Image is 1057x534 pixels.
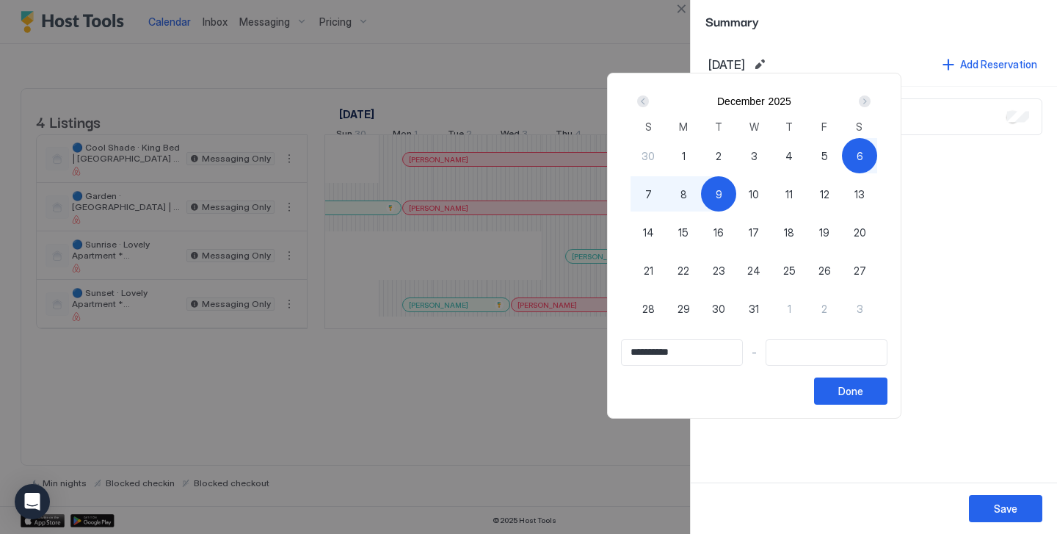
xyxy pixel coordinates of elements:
[717,95,765,107] button: December
[666,138,701,173] button: 1
[842,253,877,288] button: 27
[678,301,690,317] span: 29
[642,301,655,317] span: 28
[666,176,701,212] button: 8
[713,263,725,278] span: 23
[631,253,666,288] button: 21
[749,187,759,202] span: 10
[783,263,796,278] span: 25
[807,253,842,288] button: 26
[715,119,722,134] span: T
[631,176,666,212] button: 7
[842,138,877,173] button: 6
[766,340,887,365] input: Input Field
[622,340,742,365] input: Input Field
[857,148,863,164] span: 6
[701,214,736,250] button: 16
[701,253,736,288] button: 23
[838,383,863,399] div: Done
[678,225,689,240] span: 15
[752,346,757,359] span: -
[736,176,771,212] button: 10
[631,291,666,326] button: 28
[749,225,759,240] span: 17
[736,253,771,288] button: 24
[771,214,807,250] button: 18
[814,378,887,405] button: Done
[854,263,866,278] span: 27
[751,148,758,164] span: 3
[749,301,759,317] span: 31
[788,301,791,317] span: 1
[701,138,736,173] button: 2
[644,263,653,278] span: 21
[784,225,794,240] span: 18
[682,148,686,164] span: 1
[785,119,793,134] span: T
[666,214,701,250] button: 15
[821,119,827,134] span: F
[785,148,793,164] span: 4
[631,214,666,250] button: 14
[701,291,736,326] button: 30
[736,138,771,173] button: 3
[785,187,793,202] span: 11
[643,225,654,240] span: 14
[771,138,807,173] button: 4
[807,176,842,212] button: 12
[712,301,725,317] span: 30
[856,119,862,134] span: S
[680,187,687,202] span: 8
[634,93,654,110] button: Prev
[736,291,771,326] button: 31
[854,93,873,110] button: Next
[747,263,760,278] span: 24
[666,291,701,326] button: 29
[645,119,652,134] span: S
[716,148,722,164] span: 2
[15,484,50,519] div: Open Intercom Messenger
[716,187,722,202] span: 9
[769,95,791,107] button: 2025
[818,263,831,278] span: 26
[857,301,863,317] span: 3
[842,214,877,250] button: 20
[679,119,688,134] span: M
[645,187,652,202] span: 7
[701,176,736,212] button: 9
[749,119,759,134] span: W
[820,187,829,202] span: 12
[642,148,655,164] span: 30
[807,138,842,173] button: 5
[713,225,724,240] span: 16
[819,225,829,240] span: 19
[631,138,666,173] button: 30
[666,253,701,288] button: 22
[678,263,689,278] span: 22
[821,301,827,317] span: 2
[807,214,842,250] button: 19
[821,148,828,164] span: 5
[736,214,771,250] button: 17
[771,253,807,288] button: 25
[771,291,807,326] button: 1
[807,291,842,326] button: 2
[771,176,807,212] button: 11
[854,187,865,202] span: 13
[842,291,877,326] button: 3
[854,225,866,240] span: 20
[842,176,877,212] button: 13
